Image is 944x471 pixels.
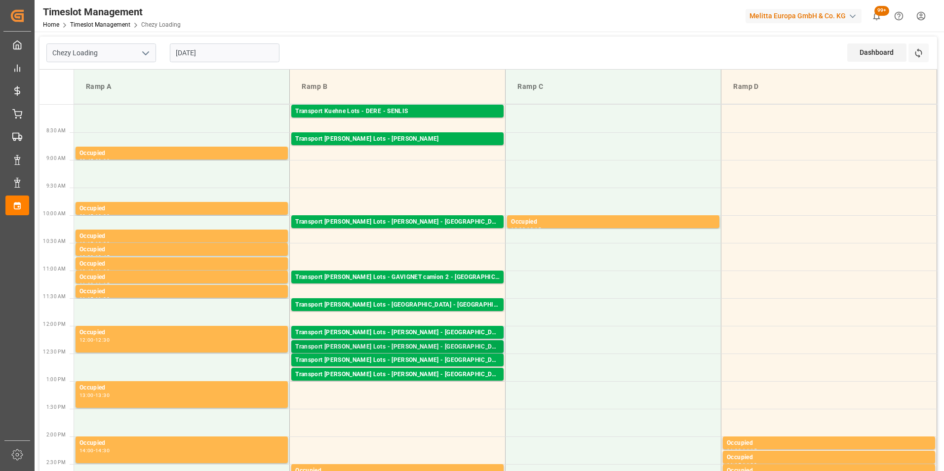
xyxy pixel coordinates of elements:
[79,438,284,448] div: Occupied
[79,393,94,397] div: 13:00
[95,241,110,246] div: 10:30
[46,156,66,161] span: 9:00 AM
[865,5,888,27] button: show 100 new notifications
[94,158,95,163] div: -
[94,255,95,259] div: -
[295,342,500,352] div: Transport [PERSON_NAME] Lots - [PERSON_NAME] - [GEOGRAPHIC_DATA]
[743,448,757,453] div: 14:15
[43,294,66,299] span: 11:30 AM
[46,43,156,62] input: Type to search/select
[95,393,110,397] div: 13:30
[295,107,500,117] div: Transport Kuehne Lots - DERE - SENLIS
[95,255,110,259] div: 10:45
[79,232,284,241] div: Occupied
[43,4,181,19] div: Timeslot Management
[43,321,66,327] span: 12:00 PM
[79,245,284,255] div: Occupied
[94,214,95,218] div: -
[295,144,500,153] div: Pallets: 16,TU: 256,City: CARQUEFOU,Arrival: [DATE] 00:00:00
[511,227,525,232] div: 10:00
[729,78,929,96] div: Ramp D
[46,377,66,382] span: 1:00 PM
[527,227,541,232] div: 10:15
[170,43,279,62] input: DD-MM-YYYY
[874,6,889,16] span: 99+
[43,211,66,216] span: 10:00 AM
[295,217,500,227] div: Transport [PERSON_NAME] Lots - [PERSON_NAME] - [GEOGRAPHIC_DATA]
[95,282,110,287] div: 11:15
[295,300,500,310] div: Transport [PERSON_NAME] Lots - [GEOGRAPHIC_DATA] - [GEOGRAPHIC_DATA]
[79,287,284,297] div: Occupied
[46,404,66,410] span: 1:30 PM
[727,438,931,448] div: Occupied
[295,273,500,282] div: Transport [PERSON_NAME] Lots - GAVIGNET camion 2 - [GEOGRAPHIC_DATA]
[295,338,500,346] div: Pallets: 6,TU: 143,City: [GEOGRAPHIC_DATA],Arrival: [DATE] 00:00:00
[79,328,284,338] div: Occupied
[295,134,500,144] div: Transport [PERSON_NAME] Lots - [PERSON_NAME]
[79,204,284,214] div: Occupied
[743,463,757,467] div: 14:30
[741,448,743,453] div: -
[295,227,500,235] div: Pallets: 1,TU: 175,City: [GEOGRAPHIC_DATA],Arrival: [DATE] 00:00:00
[94,338,95,342] div: -
[94,448,95,453] div: -
[95,158,110,163] div: 09:00
[46,432,66,437] span: 2:00 PM
[95,297,110,301] div: 11:30
[46,460,66,465] span: 2:30 PM
[727,448,741,453] div: 14:00
[43,238,66,244] span: 10:30 AM
[95,338,110,342] div: 12:30
[295,282,500,291] div: Pallets: 13,TU: 10,City: [GEOGRAPHIC_DATA],Arrival: [DATE] 00:00:00
[741,463,743,467] div: -
[298,78,497,96] div: Ramp B
[727,453,931,463] div: Occupied
[888,5,910,27] button: Help Center
[727,463,741,467] div: 14:15
[79,269,94,274] div: 10:45
[94,393,95,397] div: -
[79,255,94,259] div: 10:30
[746,6,865,25] button: Melitta Europa GmbH & Co. KG
[295,328,500,338] div: Transport [PERSON_NAME] Lots - [PERSON_NAME] - [GEOGRAPHIC_DATA]
[79,149,284,158] div: Occupied
[79,259,284,269] div: Occupied
[138,45,153,61] button: open menu
[79,448,94,453] div: 14:00
[79,241,94,246] div: 10:15
[43,349,66,354] span: 12:30 PM
[94,269,95,274] div: -
[295,117,500,125] div: Pallets: 2,TU: 626,City: [GEOGRAPHIC_DATA],Arrival: [DATE] 00:00:00
[295,365,500,374] div: Pallets: ,TU: 465,City: [GEOGRAPHIC_DATA],Arrival: [DATE] 00:00:00
[95,214,110,218] div: 10:00
[295,355,500,365] div: Transport [PERSON_NAME] Lots - [PERSON_NAME] - [GEOGRAPHIC_DATA]
[46,128,66,133] span: 8:30 AM
[43,266,66,272] span: 11:00 AM
[746,9,862,23] div: Melitta Europa GmbH & Co. KG
[94,297,95,301] div: -
[70,21,130,28] a: Timeslot Management
[82,78,281,96] div: Ramp A
[79,338,94,342] div: 12:00
[79,282,94,287] div: 11:00
[79,273,284,282] div: Occupied
[46,183,66,189] span: 9:30 AM
[79,383,284,393] div: Occupied
[79,297,94,301] div: 11:15
[43,21,59,28] a: Home
[79,214,94,218] div: 09:45
[847,43,906,62] div: Dashboard
[95,269,110,274] div: 11:00
[295,380,500,388] div: Pallets: 1,TU: ,City: [GEOGRAPHIC_DATA][PERSON_NAME],Arrival: [DATE] 00:00:00
[513,78,713,96] div: Ramp C
[511,217,715,227] div: Occupied
[295,352,500,360] div: Pallets: ,TU: 31,City: [GEOGRAPHIC_DATA],Arrival: [DATE] 00:00:00
[95,448,110,453] div: 14:30
[525,227,527,232] div: -
[79,158,94,163] div: 08:45
[295,370,500,380] div: Transport [PERSON_NAME] Lots - [PERSON_NAME] - [GEOGRAPHIC_DATA][PERSON_NAME]
[94,282,95,287] div: -
[94,241,95,246] div: -
[295,310,500,318] div: Pallets: 7,TU: 248,City: [GEOGRAPHIC_DATA],Arrival: [DATE] 00:00:00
